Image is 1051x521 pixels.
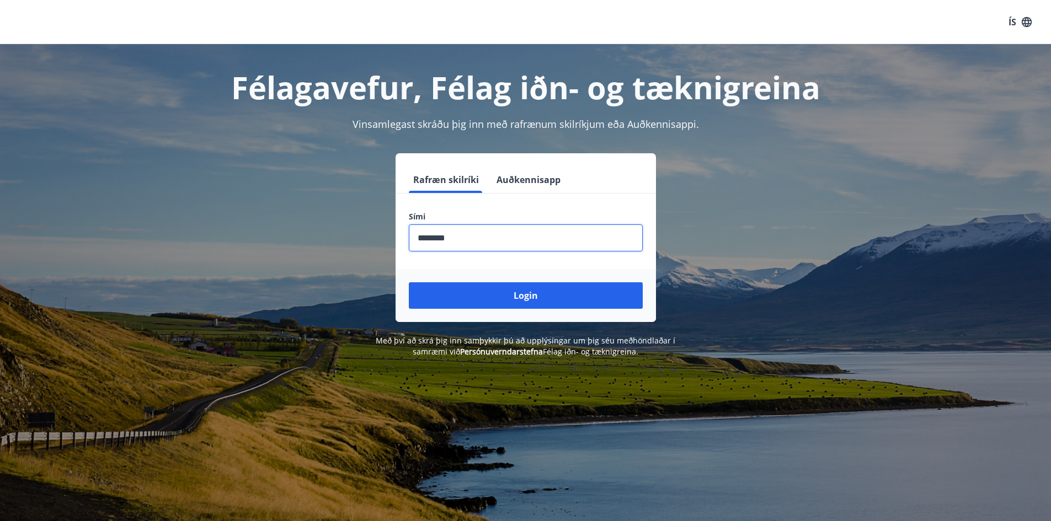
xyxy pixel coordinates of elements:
[353,117,699,131] span: Vinsamlegast skráðu þig inn með rafrænum skilríkjum eða Auðkennisappi.
[460,346,543,357] a: Persónuverndarstefna
[492,166,565,193] button: Auðkennisapp
[409,166,483,193] button: Rafræn skilríki
[409,282,643,309] button: Login
[409,211,643,222] label: Sími
[1002,12,1038,32] button: ÍS
[142,66,910,108] h1: Félagavefur, Félag iðn- og tæknigreina
[376,335,675,357] span: Með því að skrá þig inn samþykkir þú að upplýsingar um þig séu meðhöndlaðar í samræmi við Félag i...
